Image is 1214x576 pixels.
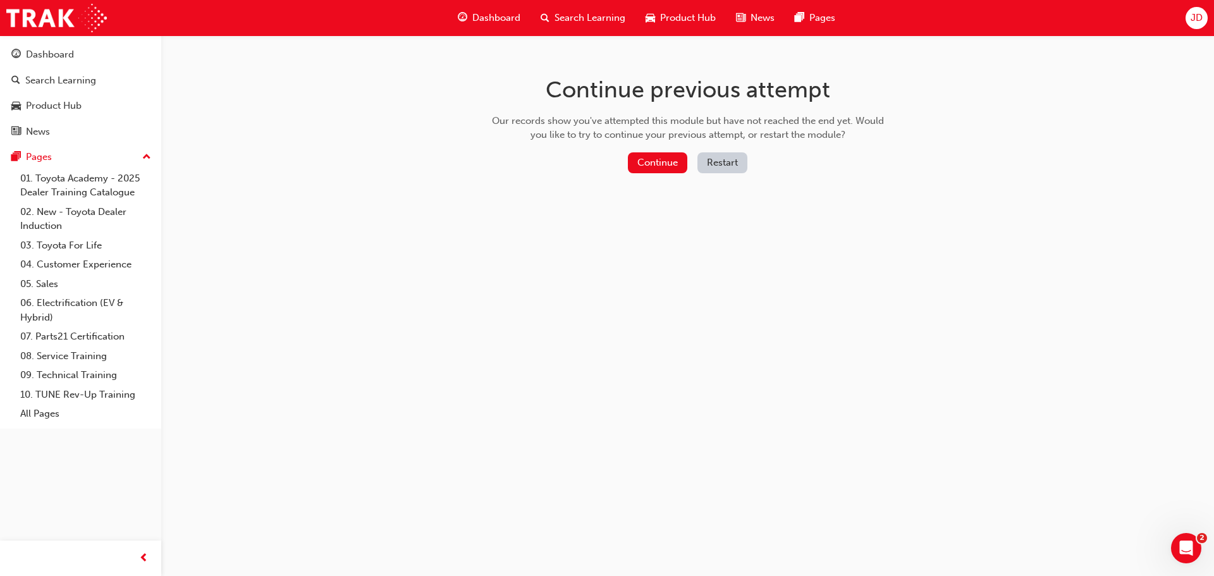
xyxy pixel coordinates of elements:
a: 01. Toyota Academy - 2025 Dealer Training Catalogue [15,169,156,202]
span: search-icon [541,10,549,26]
span: news-icon [11,126,21,138]
span: Search Learning [555,11,625,25]
a: Product Hub [5,94,156,118]
button: JD [1186,7,1208,29]
button: Pages [5,145,156,169]
button: Restart [697,152,747,173]
a: 09. Technical Training [15,365,156,385]
span: guage-icon [11,49,21,61]
div: Product Hub [26,99,82,113]
div: Dashboard [26,47,74,62]
a: 06. Electrification (EV & Hybrid) [15,293,156,327]
a: guage-iconDashboard [448,5,530,31]
span: guage-icon [458,10,467,26]
span: 2 [1197,533,1207,543]
a: pages-iconPages [785,5,845,31]
div: Search Learning [25,73,96,88]
a: Dashboard [5,43,156,66]
a: search-iconSearch Learning [530,5,635,31]
a: car-iconProduct Hub [635,5,726,31]
span: pages-icon [795,10,804,26]
a: 07. Parts21 Certification [15,327,156,346]
div: Pages [26,150,52,164]
span: search-icon [11,75,20,87]
span: news-icon [736,10,745,26]
a: All Pages [15,404,156,424]
h1: Continue previous attempt [487,76,888,104]
iframe: Intercom live chat [1171,533,1201,563]
a: 05. Sales [15,274,156,294]
a: 02. New - Toyota Dealer Induction [15,202,156,236]
span: JD [1191,11,1203,25]
span: car-icon [646,10,655,26]
button: DashboardSearch LearningProduct HubNews [5,40,156,145]
button: Continue [628,152,687,173]
div: News [26,125,50,139]
div: Our records show you've attempted this module but have not reached the end yet. Would you like to... [487,114,888,142]
span: Dashboard [472,11,520,25]
span: Pages [809,11,835,25]
a: News [5,120,156,144]
span: up-icon [142,149,151,166]
span: pages-icon [11,152,21,163]
img: Trak [6,4,107,32]
a: Search Learning [5,69,156,92]
span: News [751,11,775,25]
a: 03. Toyota For Life [15,236,156,255]
a: news-iconNews [726,5,785,31]
span: prev-icon [139,551,149,567]
a: 04. Customer Experience [15,255,156,274]
a: 10. TUNE Rev-Up Training [15,385,156,405]
a: 08. Service Training [15,346,156,366]
span: Product Hub [660,11,716,25]
span: car-icon [11,101,21,112]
